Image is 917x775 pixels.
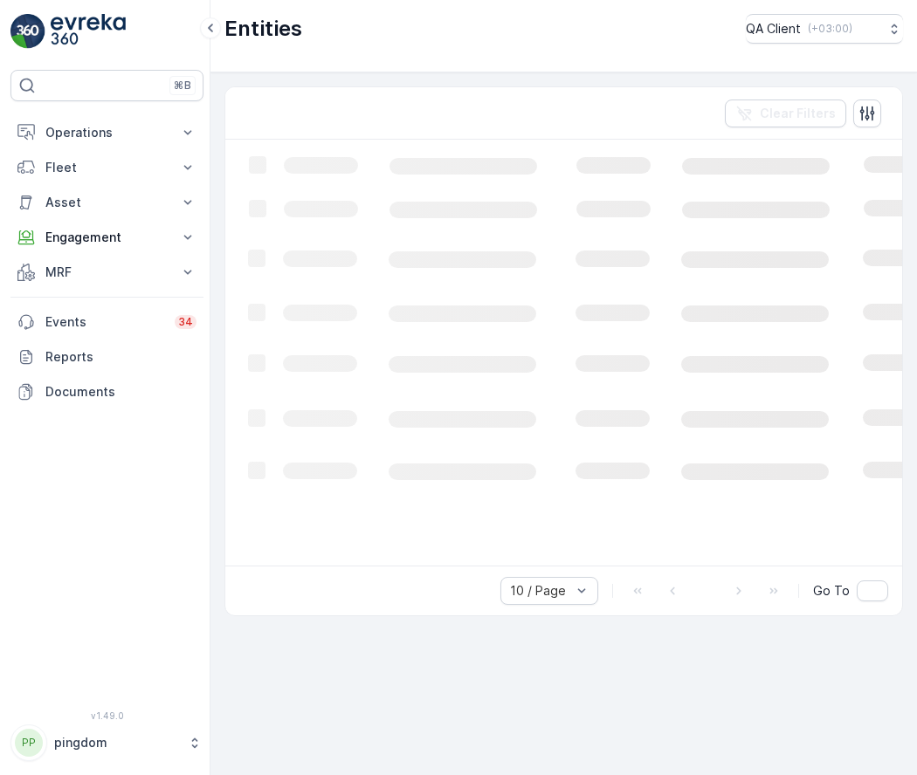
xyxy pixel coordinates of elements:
button: QA Client(+03:00) [746,14,903,44]
p: Asset [45,194,169,211]
p: MRF [45,264,169,281]
p: Engagement [45,229,169,246]
p: 34 [178,315,193,329]
img: logo_light-DOdMpM7g.png [51,14,126,49]
p: Documents [45,383,196,401]
button: Asset [10,185,203,220]
p: Fleet [45,159,169,176]
p: Reports [45,348,196,366]
span: v 1.49.0 [10,710,203,721]
button: Fleet [10,150,203,185]
p: Events [45,313,164,331]
p: Clear Filters [760,105,836,122]
p: ⌘B [174,79,191,93]
p: QA Client [746,20,801,38]
button: MRF [10,255,203,290]
p: pingdom [54,734,179,751]
a: Reports [10,339,203,374]
button: Clear Filters [725,99,846,127]
div: PP [15,729,43,757]
p: Entities [224,15,302,43]
p: Operations [45,124,169,141]
a: Documents [10,374,203,409]
button: PPpingdom [10,724,203,761]
button: Engagement [10,220,203,255]
img: logo [10,14,45,49]
span: Go To [813,582,850,600]
a: Events34 [10,305,203,339]
button: Operations [10,115,203,150]
p: ( +03:00 ) [808,22,852,36]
